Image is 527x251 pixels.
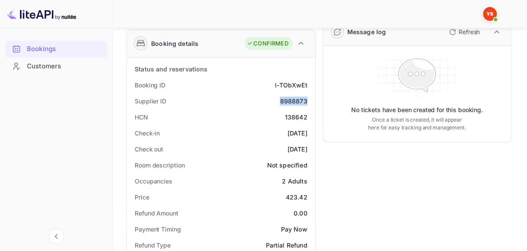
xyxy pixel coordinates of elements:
[135,177,172,186] div: Occupancies
[267,161,307,170] div: Not specified
[48,228,64,244] button: Collapse navigation
[5,41,107,57] a: Bookings
[5,41,107,58] div: Bookings
[288,145,307,154] div: [DATE]
[135,209,178,218] div: Refund Amount
[265,241,307,250] div: Partial Refund
[285,113,307,122] div: 138642
[247,39,288,48] div: CONFIRMED
[135,129,160,138] div: Check-in
[294,209,307,218] div: 0.00
[135,241,171,250] div: Refund Type
[135,80,165,90] div: Booking ID
[135,225,181,234] div: Payment Timing
[135,97,166,106] div: Supplier ID
[135,64,207,74] div: Status and reservations
[281,225,307,234] div: Pay Now
[135,145,163,154] div: Check out
[280,97,307,106] div: 8988873
[282,177,307,186] div: 2 Adults
[351,106,483,114] p: No tickets have been created for this booking.
[347,27,386,36] div: Message log
[7,7,76,21] img: LiteAPI logo
[27,44,103,54] div: Bookings
[444,25,483,39] button: Refresh
[27,61,103,71] div: Customers
[135,113,148,122] div: HCN
[135,161,184,170] div: Room description
[5,58,107,74] a: Customers
[151,39,198,48] div: Booking details
[135,193,149,202] div: Price
[275,80,307,90] div: l-TObXwEt
[288,129,307,138] div: [DATE]
[5,58,107,75] div: Customers
[483,7,497,21] img: Yandex Support
[459,27,480,36] p: Refresh
[367,116,467,132] p: Once a ticket is created, it will appear here for easy tracking and management.
[286,193,307,202] div: 423.42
